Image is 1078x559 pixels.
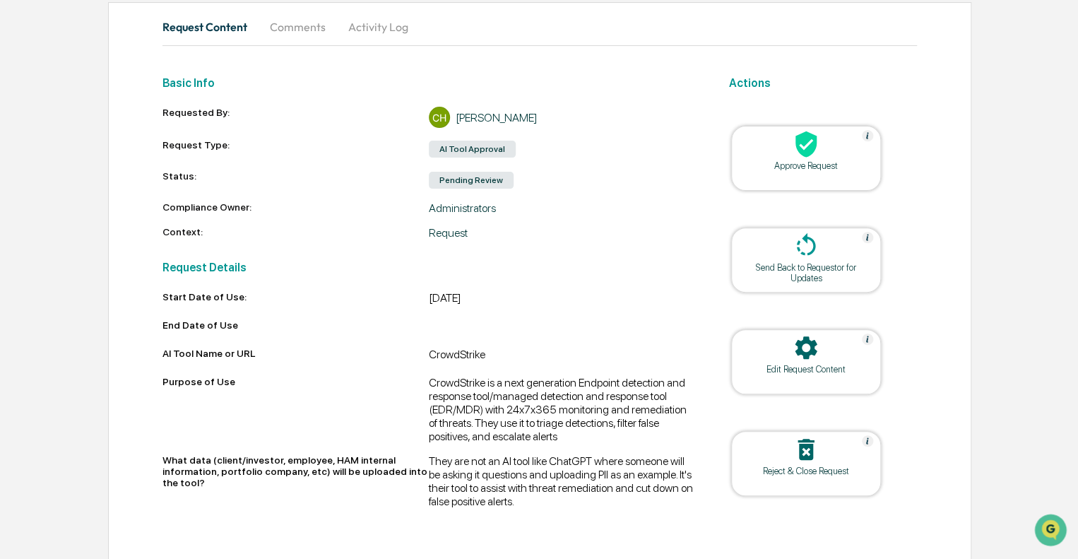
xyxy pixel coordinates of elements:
[429,348,695,365] div: CrowdStrike
[162,10,259,44] button: Request Content
[429,201,695,215] div: Administrators
[1033,512,1071,551] iframe: Open customer support
[742,466,870,476] div: Reject & Close Request
[240,112,257,129] button: Start new chat
[48,108,232,122] div: Start new chat
[162,201,429,215] div: Compliance Owner:
[14,108,40,134] img: 1746055101610-c473b297-6a78-478c-a979-82029cc54cd1
[162,139,429,159] div: Request Type:
[429,226,695,240] div: Request
[337,10,420,44] button: Activity Log
[8,172,97,198] a: 🖐️Preclearance
[162,319,429,331] div: End Date of Use
[429,107,450,128] div: CH
[102,180,114,191] div: 🗄️
[14,30,257,52] p: How can we help?
[162,170,429,190] div: Status:
[429,141,516,158] div: AI Tool Approval
[117,178,175,192] span: Attestations
[162,348,429,359] div: AI Tool Name or URL
[862,232,873,243] img: Help
[162,107,429,128] div: Requested By:
[162,226,429,240] div: Context:
[742,160,870,171] div: Approve Request
[97,172,181,198] a: 🗄️Attestations
[862,334,873,345] img: Help
[100,239,171,250] a: Powered byPylon
[429,454,695,508] div: They are not an AI tool like ChatGPT where someone will be asking it questions and uploading PII ...
[14,206,25,218] div: 🔎
[456,111,538,124] div: [PERSON_NAME]
[862,435,873,447] img: Help
[162,261,695,274] h2: Request Details
[429,172,514,189] div: Pending Review
[429,376,695,443] div: CrowdStrike is a next generation Endpoint detection and response tool/managed detection and respo...
[429,291,695,308] div: [DATE]
[162,291,429,302] div: Start Date of Use:
[162,376,429,437] div: Purpose of Use
[162,76,695,90] h2: Basic Info
[141,240,171,250] span: Pylon
[862,130,873,141] img: Help
[259,10,337,44] button: Comments
[162,454,429,502] div: What data (client/investor, employee, HAM internal information, portfolio company, etc) will be u...
[729,76,917,90] h2: Actions
[37,64,233,79] input: Clear
[8,199,95,225] a: 🔎Data Lookup
[742,262,870,283] div: Send Back to Requestor for Updates
[48,122,179,134] div: We're available if you need us!
[14,180,25,191] div: 🖐️
[28,178,91,192] span: Preclearance
[742,364,870,375] div: Edit Request Content
[162,10,917,44] div: secondary tabs example
[28,205,89,219] span: Data Lookup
